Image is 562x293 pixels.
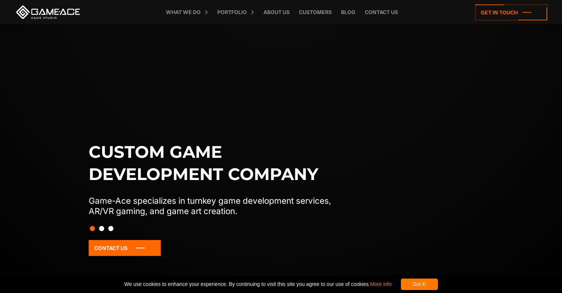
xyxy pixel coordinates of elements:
[89,141,347,185] h1: Custom game development company
[370,281,391,287] a: More info
[124,279,391,290] span: We use cookies to enhance your experience. By continuing to visit this site you agree to our use ...
[475,4,547,20] a: Get in touch
[99,222,104,235] button: Slide 2
[108,222,113,235] button: Slide 3
[89,240,161,256] a: Contact Us
[90,222,95,235] button: Slide 1
[89,196,347,216] p: Game-Ace specializes in turnkey game development services, AR/VR gaming, and game art creation.
[401,279,438,290] div: Got it!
